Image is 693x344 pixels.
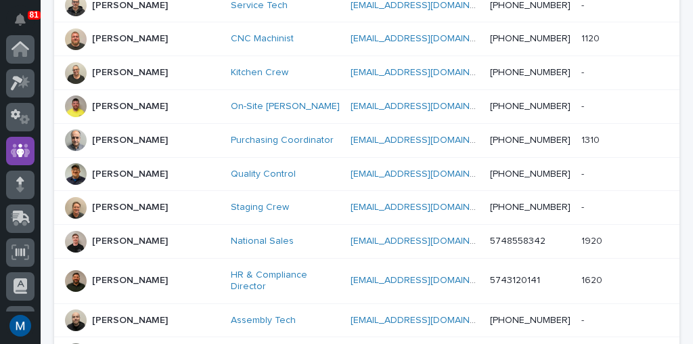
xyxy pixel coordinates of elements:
[92,135,168,146] p: [PERSON_NAME]
[54,225,679,259] tr: [PERSON_NAME]National Sales [EMAIL_ADDRESS][DOMAIN_NAME] 574855834219201920
[351,202,504,212] a: [EMAIL_ADDRESS][DOMAIN_NAME]
[54,258,679,303] tr: [PERSON_NAME]HR & Compliance Director [EMAIL_ADDRESS][DOMAIN_NAME] 574312014116201620
[231,67,288,79] a: Kitchen Crew
[351,135,504,145] a: [EMAIL_ADDRESS][DOMAIN_NAME]
[54,157,679,191] tr: [PERSON_NAME]Quality Control [EMAIL_ADDRESS][DOMAIN_NAME] [PHONE_NUMBER]--
[490,276,540,285] a: 5743120141
[54,22,679,56] tr: [PERSON_NAME]CNC Machinist [EMAIL_ADDRESS][DOMAIN_NAME] [PHONE_NUMBER]11201120
[6,5,35,34] button: Notifications
[490,316,571,325] a: [PHONE_NUMBER]
[231,33,294,45] a: CNC Machinist
[231,202,289,213] a: Staging Crew
[92,275,168,286] p: [PERSON_NAME]
[351,34,504,43] a: [EMAIL_ADDRESS][DOMAIN_NAME]
[231,270,340,293] a: HR & Compliance Director
[351,102,504,111] a: [EMAIL_ADDRESS][DOMAIN_NAME]
[231,135,334,146] a: Purchasing Coordinator
[581,199,587,213] p: -
[231,315,296,326] a: Assembly Tech
[490,169,571,179] a: [PHONE_NUMBER]
[231,101,340,112] a: On-Site [PERSON_NAME]
[351,276,504,285] a: [EMAIL_ADDRESS][DOMAIN_NAME]
[351,68,504,77] a: [EMAIL_ADDRESS][DOMAIN_NAME]
[490,34,571,43] a: [PHONE_NUMBER]
[92,236,168,247] p: [PERSON_NAME]
[581,64,587,79] p: -
[54,303,679,337] tr: [PERSON_NAME]Assembly Tech [EMAIL_ADDRESS][DOMAIN_NAME] [PHONE_NUMBER]--
[231,236,294,247] a: National Sales
[54,56,679,90] tr: [PERSON_NAME]Kitchen Crew [EMAIL_ADDRESS][DOMAIN_NAME] [PHONE_NUMBER]--
[581,312,587,326] p: -
[92,202,168,213] p: [PERSON_NAME]
[581,98,587,112] p: -
[351,1,504,10] a: [EMAIL_ADDRESS][DOMAIN_NAME]
[231,169,296,180] a: Quality Control
[581,233,605,247] p: 1920
[351,236,504,246] a: [EMAIL_ADDRESS][DOMAIN_NAME]
[92,67,168,79] p: [PERSON_NAME]
[351,169,504,179] a: [EMAIL_ADDRESS][DOMAIN_NAME]
[490,68,571,77] a: [PHONE_NUMBER]
[17,14,35,35] div: Notifications81
[581,30,602,45] p: 1120
[581,272,605,286] p: 1620
[54,191,679,225] tr: [PERSON_NAME]Staging Crew [EMAIL_ADDRESS][DOMAIN_NAME] [PHONE_NUMBER]--
[54,123,679,157] tr: [PERSON_NAME]Purchasing Coordinator [EMAIL_ADDRESS][DOMAIN_NAME] [PHONE_NUMBER]13101310
[30,10,39,20] p: 81
[581,132,602,146] p: 1310
[490,202,571,212] a: [PHONE_NUMBER]
[92,315,168,326] p: [PERSON_NAME]
[92,33,168,45] p: [PERSON_NAME]
[490,236,545,246] a: 5748558342
[54,89,679,123] tr: [PERSON_NAME]On-Site [PERSON_NAME] [EMAIL_ADDRESS][DOMAIN_NAME] [PHONE_NUMBER]--
[581,166,587,180] p: -
[92,169,168,180] p: [PERSON_NAME]
[351,316,504,325] a: [EMAIL_ADDRESS][DOMAIN_NAME]
[490,135,571,145] a: [PHONE_NUMBER]
[490,102,571,111] a: [PHONE_NUMBER]
[490,1,571,10] a: [PHONE_NUMBER]
[92,101,168,112] p: [PERSON_NAME]
[6,311,35,340] button: users-avatar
